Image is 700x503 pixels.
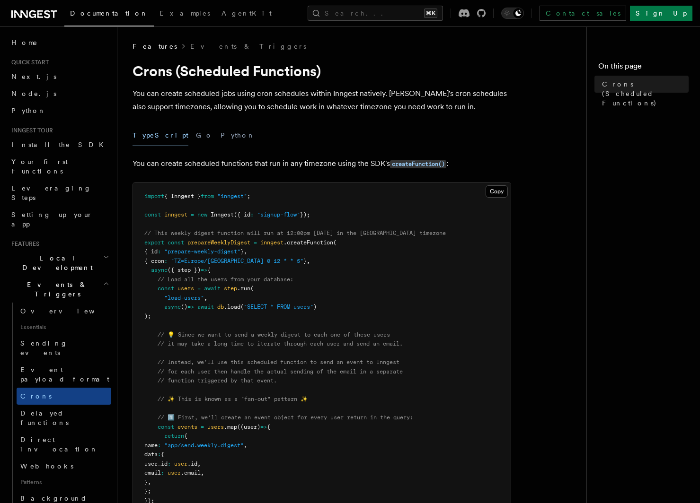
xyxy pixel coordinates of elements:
span: => [260,424,267,430]
span: ( [333,239,337,246]
span: Your first Functions [11,158,68,175]
span: , [307,258,310,264]
span: Home [11,38,38,47]
span: Documentation [70,9,148,17]
span: ); [144,313,151,320]
button: Python [221,125,255,146]
a: Delayed functions [17,405,111,431]
span: Node.js [11,90,56,97]
span: Examples [159,9,210,17]
button: Copy [486,185,508,198]
button: Local Development [8,250,111,276]
span: ( [240,304,244,310]
span: return [164,433,184,439]
span: : [158,442,161,449]
span: = [197,285,201,292]
span: Patterns [17,475,111,490]
span: } [303,258,307,264]
span: Next.js [11,73,56,80]
span: users [207,424,224,430]
button: Search...⌘K [308,6,443,21]
span: : [250,211,254,218]
span: , [244,248,247,255]
a: Sending events [17,335,111,361]
span: async [164,304,181,310]
a: Install the SDK [8,136,111,153]
span: { Inngest } [164,193,201,199]
a: Your first Functions [8,153,111,180]
span: .createFunction [284,239,333,246]
span: users [177,285,194,292]
span: name [144,442,158,449]
span: Local Development [8,253,103,272]
span: from [201,193,214,199]
h4: On this page [598,61,689,76]
span: Inngest [211,211,234,218]
span: new [197,211,207,218]
span: Setting up your app [11,211,93,228]
span: = [254,239,257,246]
span: user [168,469,181,476]
span: .email [181,469,201,476]
span: // 💡 Since we want to send a weekly digest to each one of these users [158,331,390,338]
span: events [177,424,197,430]
span: : [158,451,161,458]
span: Direct invocation [20,436,98,453]
a: createFunction() [390,159,446,168]
span: // Load all the users from your database: [158,276,293,283]
span: async [151,267,168,273]
span: }); [300,211,310,218]
span: // 1️⃣ First, we'll create an event object for every user return in the query: [158,414,413,421]
span: import [144,193,164,199]
p: You can create scheduled jobs using cron schedules within Inngest natively. [PERSON_NAME]'s cron ... [133,87,511,113]
span: Delayed functions [20,409,69,426]
span: .id [187,460,197,467]
span: Events & Triggers [8,280,103,299]
span: db [217,304,224,310]
span: "app/send.weekly.digest" [164,442,244,449]
span: Essentials [17,320,111,335]
a: Contact sales [540,6,626,21]
span: const [158,424,174,430]
span: ({ step }) [168,267,201,273]
span: : [168,460,171,467]
span: Features [133,42,177,51]
span: user [174,460,187,467]
span: , [201,469,204,476]
span: // Instead, we'll use this scheduled function to send an event to Inngest [158,359,399,365]
span: export [144,239,164,246]
span: .run [237,285,250,292]
span: , [148,479,151,486]
span: { [207,267,211,273]
span: Webhooks [20,462,73,470]
a: AgentKit [216,3,277,26]
span: ; [247,193,250,199]
span: , [204,295,207,301]
a: Event payload format [17,361,111,388]
span: data [144,451,158,458]
span: "prepare-weekly-digest" [164,248,240,255]
a: Crons (Scheduled Functions) [598,76,689,112]
a: Documentation [64,3,154,26]
span: ((user) [237,424,260,430]
span: { id [144,248,158,255]
a: Overview [17,303,111,320]
button: Events & Triggers [8,276,111,303]
span: : [158,248,161,255]
span: const [158,285,174,292]
span: "inngest" [217,193,247,199]
a: Events & Triggers [190,42,306,51]
span: Features [8,240,39,248]
span: , [244,442,247,449]
span: ) [313,304,317,310]
span: { [267,424,270,430]
span: const [168,239,184,246]
span: ({ id [234,211,250,218]
p: You can create scheduled functions that run in any timezone using the SDK's : [133,157,511,171]
span: inngest [164,211,187,218]
span: = [201,424,204,430]
a: Sign Up [630,6,692,21]
kbd: ⌘K [424,9,437,18]
span: Inngest tour [8,127,53,134]
span: await [197,304,214,310]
